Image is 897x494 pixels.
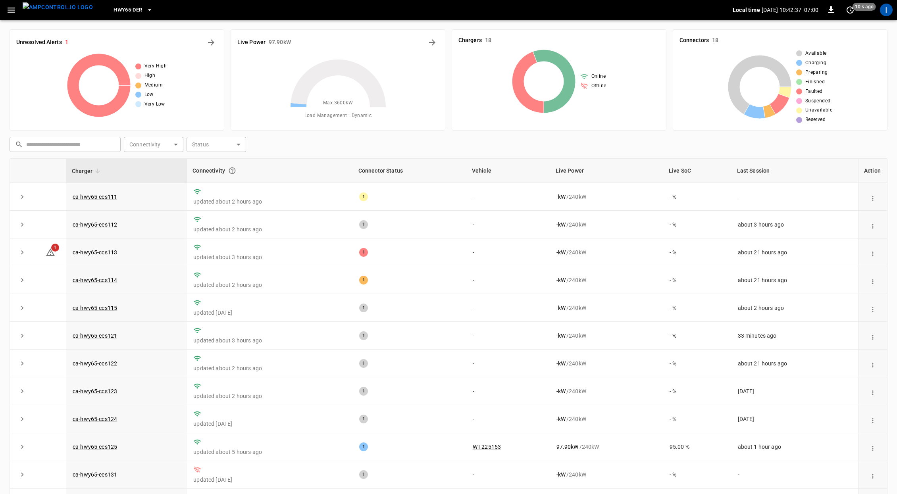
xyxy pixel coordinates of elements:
[193,448,346,456] p: updated about 5 hours ago
[193,336,346,344] p: updated about 3 hours ago
[556,221,657,229] div: / 240 kW
[731,433,858,461] td: about 1 hour ago
[193,476,346,484] p: updated [DATE]
[73,471,117,478] a: ca-hwy65-ccs131
[466,159,550,183] th: Vehicle
[805,50,827,58] span: Available
[225,163,239,178] button: Connection between the charger and our software.
[880,4,893,16] div: profile-icon
[193,198,346,206] p: updated about 2 hours ago
[16,302,28,314] button: expand row
[550,159,663,183] th: Live Power
[16,385,28,397] button: expand row
[731,266,858,294] td: about 21 hours ago
[731,350,858,377] td: about 21 hours ago
[269,38,291,47] h6: 97.90 kW
[556,415,566,423] p: - kW
[556,248,566,256] p: - kW
[867,471,878,479] div: action cell options
[237,38,266,47] h6: Live Power
[731,159,858,183] th: Last Session
[359,470,368,479] div: 1
[23,2,93,12] img: ampcontrol.io logo
[731,294,858,322] td: about 2 hours ago
[73,360,117,367] a: ca-hwy65-ccs122
[556,359,566,367] p: - kW
[867,443,878,451] div: action cell options
[867,332,878,340] div: action cell options
[73,194,117,200] a: ca-hwy65-ccs111
[359,331,368,340] div: 1
[663,405,731,433] td: - %
[867,276,878,284] div: action cell options
[359,442,368,451] div: 1
[144,100,165,108] span: Very Low
[73,333,117,339] a: ca-hwy65-ccs121
[16,441,28,453] button: expand row
[193,281,346,289] p: updated about 2 hours ago
[867,387,878,395] div: action cell options
[458,36,482,45] h6: Chargers
[114,6,142,15] span: HWY65-DER
[556,193,566,201] p: - kW
[193,309,346,317] p: updated [DATE]
[359,415,368,423] div: 1
[556,248,657,256] div: / 240 kW
[867,415,878,423] div: action cell options
[16,358,28,369] button: expand row
[731,322,858,350] td: 33 minutes ago
[110,2,156,18] button: HWY65-DER
[473,444,501,450] a: WT-225153
[556,471,566,479] p: - kW
[426,36,439,49] button: Energy Overview
[663,377,731,405] td: - %
[591,82,606,90] span: Offline
[663,238,731,266] td: - %
[51,244,59,252] span: 1
[205,36,218,49] button: All Alerts
[805,78,825,86] span: Finished
[73,277,117,283] a: ca-hwy65-ccs114
[193,364,346,372] p: updated about 2 hours ago
[663,183,731,211] td: - %
[16,38,62,47] h6: Unresolved Alerts
[867,193,878,201] div: action cell options
[193,420,346,428] p: updated [DATE]
[466,211,550,238] td: -
[663,266,731,294] td: - %
[16,246,28,258] button: expand row
[858,159,887,183] th: Action
[679,36,709,45] h6: Connectors
[556,443,657,451] div: / 240 kW
[466,350,550,377] td: -
[663,322,731,350] td: - %
[359,304,368,312] div: 1
[466,266,550,294] td: -
[359,276,368,284] div: 1
[556,193,657,201] div: / 240 kW
[193,225,346,233] p: updated about 2 hours ago
[731,211,858,238] td: about 3 hours ago
[853,3,876,11] span: 10 s ago
[731,183,858,211] td: -
[65,38,68,47] h6: 1
[192,163,347,178] div: Connectivity
[73,444,117,450] a: ca-hwy65-ccs125
[556,471,657,479] div: / 240 kW
[16,330,28,342] button: expand row
[359,359,368,368] div: 1
[144,72,156,80] span: High
[359,220,368,229] div: 1
[762,6,818,14] p: [DATE] 10:42:37 -07:00
[805,97,831,105] span: Suspended
[485,36,491,45] h6: 18
[144,91,154,99] span: Low
[867,304,878,312] div: action cell options
[466,294,550,322] td: -
[466,322,550,350] td: -
[73,221,117,228] a: ca-hwy65-ccs112
[731,461,858,489] td: -
[304,112,372,120] span: Load Management = Dynamic
[556,415,657,423] div: / 240 kW
[144,81,163,89] span: Medium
